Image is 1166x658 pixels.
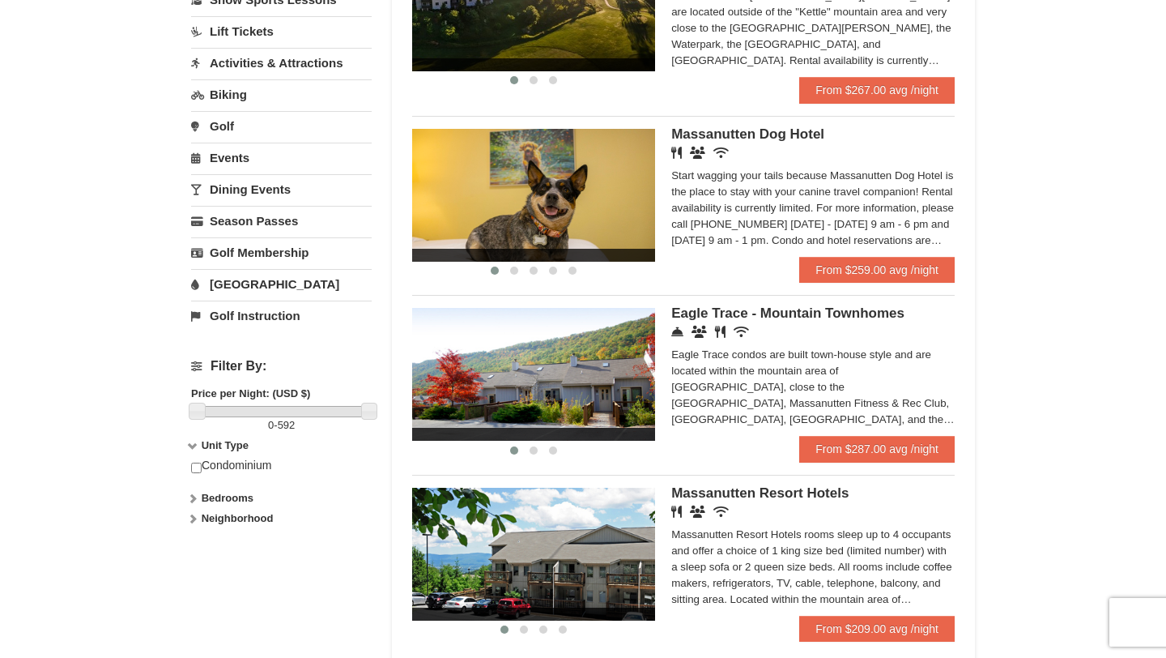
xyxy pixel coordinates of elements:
[191,79,372,109] a: Biking
[191,48,372,78] a: Activities & Attractions
[191,417,372,434] label: -
[191,458,372,490] div: Condominium
[671,326,683,338] i: Concierge Desk
[671,126,824,142] span: Massanutten Dog Hotel
[191,387,310,399] strong: Price per Night: (USD $)
[713,147,729,159] i: Wireless Internet (free)
[202,512,274,524] strong: Neighborhood
[278,419,296,431] span: 592
[671,305,904,321] span: Eagle Trace - Mountain Townhomes
[671,168,955,249] div: Start wagging your tails because Massanutten Dog Hotel is the place to stay with your canine trav...
[671,147,682,159] i: Restaurant
[671,485,849,501] span: Massanutten Resort Hotels
[671,347,955,428] div: Eagle Trace condos are built town-house style and are located within the mountain area of [GEOGRA...
[690,147,705,159] i: Banquet Facilities
[191,206,372,236] a: Season Passes
[191,111,372,141] a: Golf
[734,326,749,338] i: Wireless Internet (free)
[799,436,955,462] a: From $287.00 avg /night
[191,269,372,299] a: [GEOGRAPHIC_DATA]
[191,237,372,267] a: Golf Membership
[191,301,372,331] a: Golf Instruction
[690,506,705,518] i: Banquet Facilities
[671,527,955,608] div: Massanutten Resort Hotels rooms sleep up to 4 occupants and offer a choice of 1 king size bed (li...
[191,143,372,173] a: Events
[692,326,707,338] i: Conference Facilities
[268,419,274,431] span: 0
[202,492,253,504] strong: Bedrooms
[799,616,955,642] a: From $209.00 avg /night
[799,77,955,103] a: From $267.00 avg /night
[713,506,729,518] i: Wireless Internet (free)
[671,506,682,518] i: Restaurant
[191,16,372,46] a: Lift Tickets
[191,174,372,204] a: Dining Events
[715,326,726,338] i: Restaurant
[799,257,955,283] a: From $259.00 avg /night
[202,439,249,451] strong: Unit Type
[191,359,372,374] h4: Filter By:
